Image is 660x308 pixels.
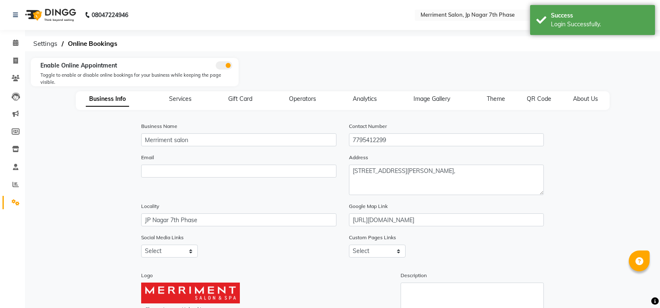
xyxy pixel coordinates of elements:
label: Google Map Link [349,203,388,210]
span: Settings [29,36,62,51]
span: Gift Card [228,95,252,103]
span: Operators [289,95,316,103]
div: Login Successfully. [551,20,649,29]
img: logo [21,3,78,27]
label: Custom Pages Links [349,234,396,241]
label: Social Media Links [141,234,184,241]
span: About Us [573,95,598,103]
span: Analytics [353,95,377,103]
span: Online Bookings [64,36,122,51]
div: Success [551,11,649,20]
label: Description [401,272,427,279]
label: Logo [141,272,153,279]
label: Contact Number [349,123,387,130]
div: Enable Online Appointment [40,61,232,70]
div: Toggle to enable or disable online bookings for your business while keeping the page visible. [40,72,232,85]
span: QR Code [527,95,551,103]
span: Image Gallery [413,95,450,103]
label: Email [141,154,154,161]
span: Business Info [86,92,129,107]
label: Business Name [141,123,177,130]
b: 08047224946 [92,3,128,27]
label: Address [349,154,368,161]
span: Theme [487,95,505,103]
label: Locality [141,203,159,210]
img: file_1679389809577.jpg [141,283,240,303]
span: Services [169,95,192,103]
